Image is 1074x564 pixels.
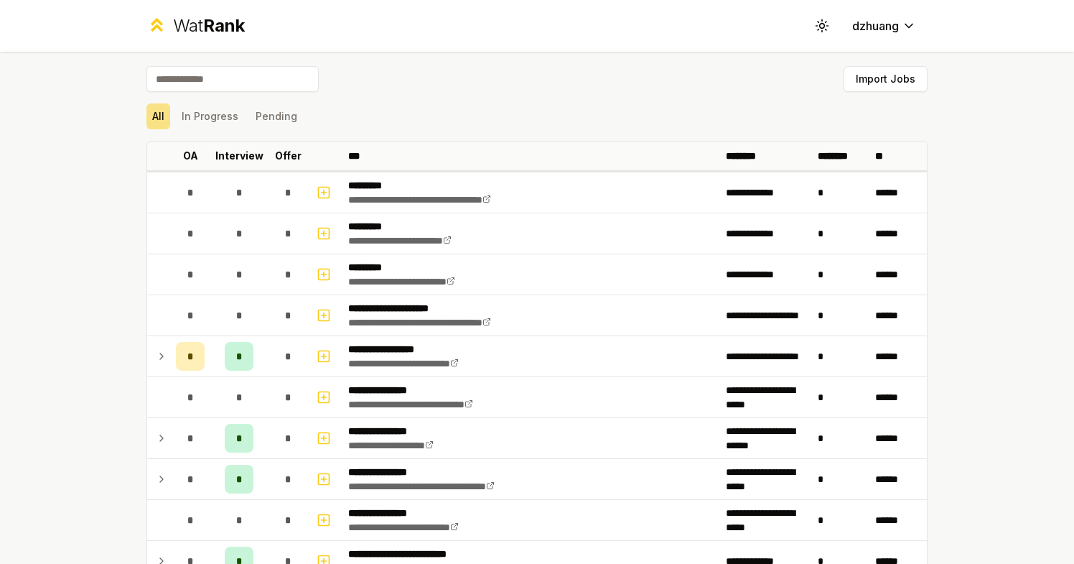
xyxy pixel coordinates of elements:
[215,149,263,163] p: Interview
[841,13,928,39] button: dzhuang
[250,103,303,129] button: Pending
[146,103,170,129] button: All
[183,149,198,163] p: OA
[852,17,899,34] span: dzhuang
[844,66,928,92] button: Import Jobs
[173,14,245,37] div: Wat
[146,14,245,37] a: WatRank
[275,149,302,163] p: Offer
[203,15,245,36] span: Rank
[176,103,244,129] button: In Progress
